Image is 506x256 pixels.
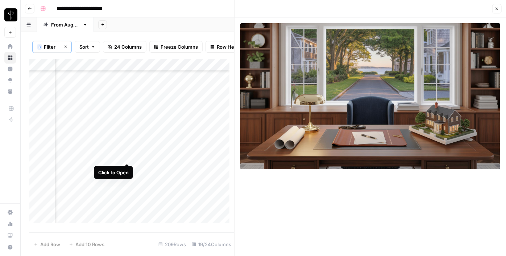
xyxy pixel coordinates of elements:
button: Freeze Columns [149,41,203,53]
img: LP Production Workloads Logo [4,8,17,21]
span: 24 Columns [114,43,142,50]
div: 3 [37,44,42,50]
button: Add 10 Rows [65,239,109,250]
span: 3 [38,44,41,50]
button: 3Filter [33,41,60,53]
span: Add 10 Rows [75,241,104,248]
span: Add Row [40,241,60,248]
span: Sort [79,43,89,50]
a: Insights [4,63,16,75]
a: Usage [4,218,16,230]
span: Row Height [217,43,243,50]
a: From [DATE] [37,17,94,32]
button: Help + Support [4,241,16,253]
a: Home [4,41,16,52]
a: Settings [4,207,16,218]
button: Workspace: LP Production Workloads [4,6,16,24]
a: Your Data [4,86,16,97]
a: Learning Hub [4,230,16,241]
button: Row Height [206,41,248,53]
div: From [DATE] [51,21,80,28]
a: Opportunities [4,74,16,86]
div: 209 Rows [155,239,189,250]
img: Row/Cell [240,23,500,169]
a: Browse [4,52,16,64]
button: 24 Columns [103,41,146,53]
button: Sort [75,41,100,53]
div: 19/24 Columns [189,239,234,250]
span: Filter [44,43,55,50]
span: Freeze Columns [161,43,198,50]
div: Click to Open [98,169,129,176]
button: Add Row [29,239,65,250]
